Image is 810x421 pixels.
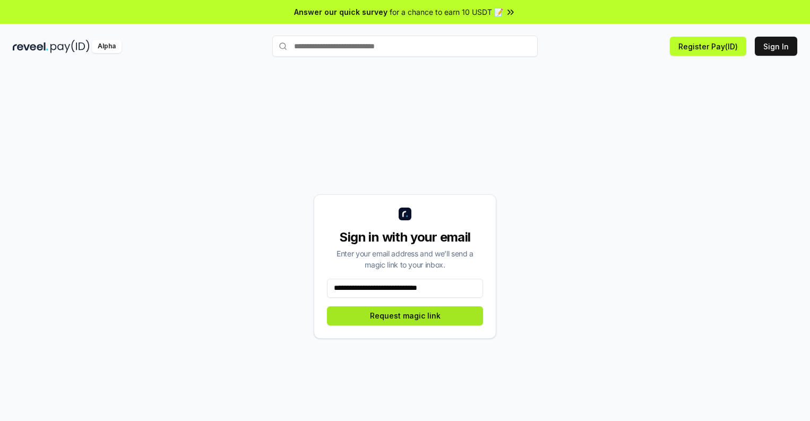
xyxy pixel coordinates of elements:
img: logo_small [399,208,411,220]
div: Alpha [92,40,122,53]
button: Request magic link [327,306,483,325]
div: Sign in with your email [327,229,483,246]
span: for a chance to earn 10 USDT 📝 [390,6,503,18]
button: Register Pay(ID) [670,37,746,56]
span: Answer our quick survey [294,6,387,18]
button: Sign In [755,37,797,56]
div: Enter your email address and we’ll send a magic link to your inbox. [327,248,483,270]
img: reveel_dark [13,40,48,53]
img: pay_id [50,40,90,53]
